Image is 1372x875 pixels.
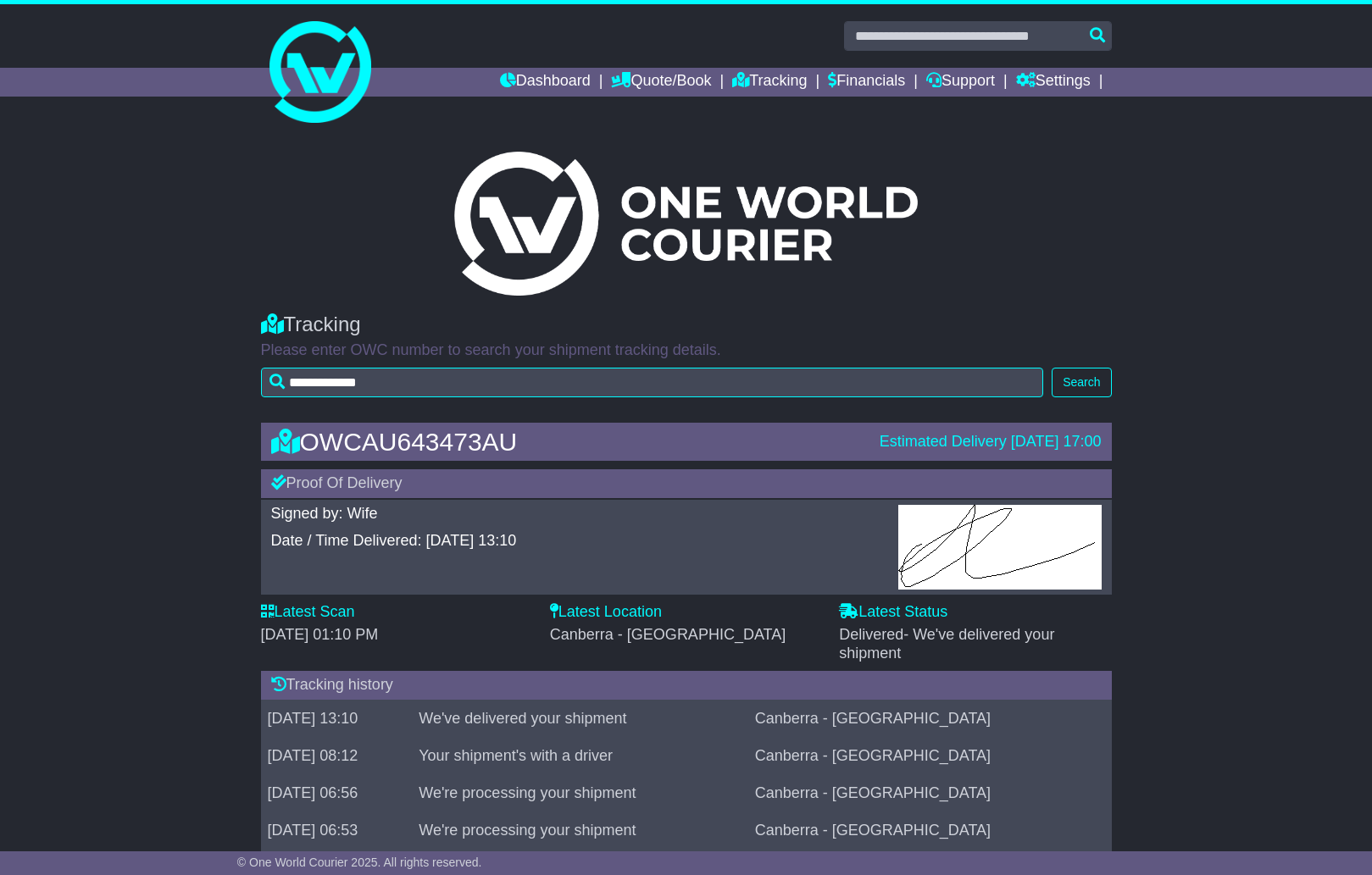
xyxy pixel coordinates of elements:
[261,469,1112,498] div: Proof Of Delivery
[1052,368,1111,397] button: Search
[261,626,379,643] span: [DATE] 01:10 PM
[926,68,995,97] a: Support
[748,737,1112,774] td: Canberra - [GEOGRAPHIC_DATA]
[261,313,1112,337] div: Tracking
[261,774,413,811] td: [DATE] 06:56
[412,811,747,849] td: We're processing your shipment
[412,774,747,811] td: We're processing your shipment
[261,737,413,774] td: [DATE] 08:12
[412,737,747,774] td: Your shipment's with a driver
[839,626,1054,662] span: Delivered
[261,671,1112,700] div: Tracking history
[839,603,947,622] label: Latest Status
[1016,68,1091,97] a: Settings
[271,505,881,523] div: Signed by: Wife
[261,341,1112,360] p: Please enter OWC number to search your shipment tracking details.
[237,856,482,869] span: © One World Courier 2025. All rights reserved.
[839,626,1054,662] span: - We've delivered your shipment
[898,505,1102,590] img: GetPodImagePublic
[454,152,917,296] img: Light
[611,68,711,97] a: Quote/Book
[412,700,747,737] td: We've delivered your shipment
[500,68,591,97] a: Dashboard
[550,603,662,622] label: Latest Location
[263,428,871,456] div: OWCAU643473AU
[261,700,413,737] td: [DATE] 13:10
[748,811,1112,849] td: Canberra - [GEOGRAPHIC_DATA]
[732,68,807,97] a: Tracking
[261,603,355,622] label: Latest Scan
[748,700,1112,737] td: Canberra - [GEOGRAPHIC_DATA]
[271,532,881,551] div: Date / Time Delivered: [DATE] 13:10
[748,774,1112,811] td: Canberra - [GEOGRAPHIC_DATA]
[880,433,1102,451] div: Estimated Delivery [DATE] 17:00
[550,626,786,643] span: Canberra - [GEOGRAPHIC_DATA]
[828,68,905,97] a: Financials
[261,811,413,849] td: [DATE] 06:53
